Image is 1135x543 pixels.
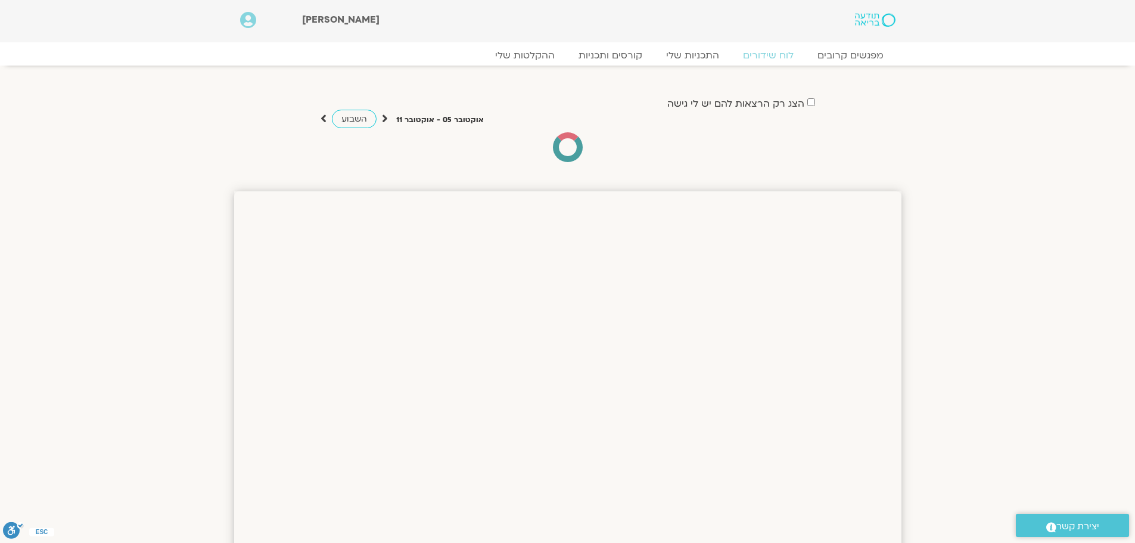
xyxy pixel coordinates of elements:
a: קורסים ותכניות [567,49,654,61]
a: השבוע [332,110,377,128]
a: מפגשים קרובים [806,49,895,61]
nav: Menu [240,49,895,61]
span: יצירת קשר [1056,519,1099,535]
a: יצירת קשר [1016,514,1129,537]
span: השבוע [341,113,367,125]
a: התכניות שלי [654,49,731,61]
a: לוח שידורים [731,49,806,61]
p: אוקטובר 05 - אוקטובר 11 [396,114,484,126]
label: הצג רק הרצאות להם יש לי גישה [667,98,804,109]
span: [PERSON_NAME] [302,13,380,26]
a: ההקלטות שלי [483,49,567,61]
